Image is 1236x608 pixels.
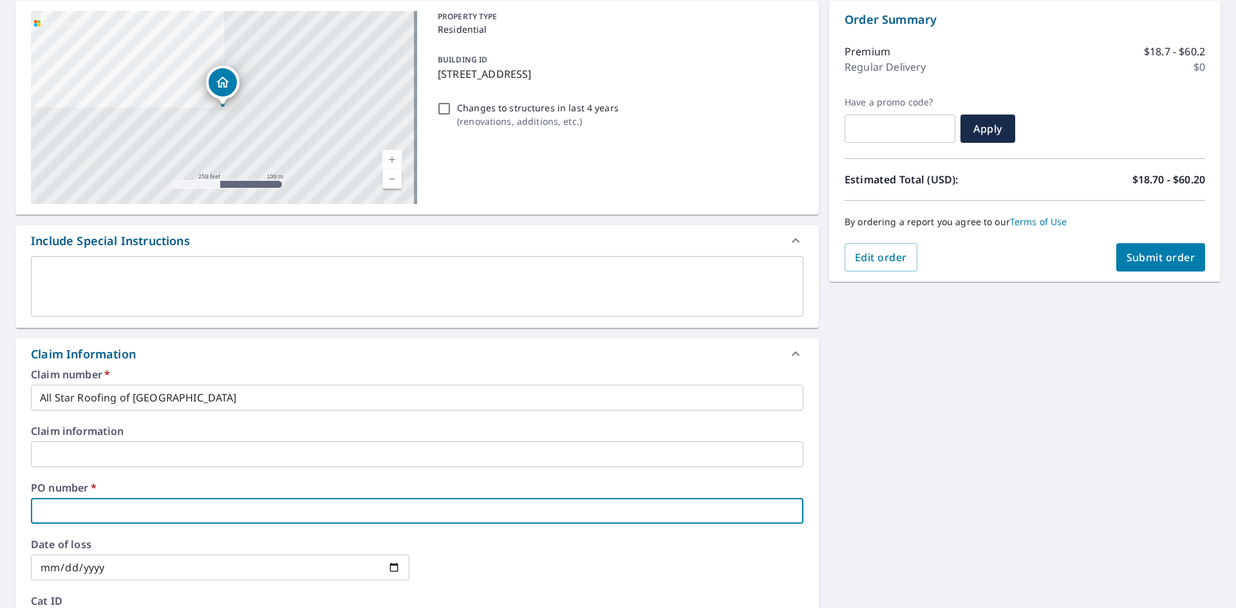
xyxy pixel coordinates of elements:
button: Submit order [1116,243,1206,272]
div: Include Special Instructions [31,232,190,250]
p: $18.70 - $60.20 [1132,172,1205,187]
div: Dropped pin, building 1, Residential property, 303 Skylark Rd Pasadena, TX 77502 [206,66,239,106]
p: PROPERTY TYPE [438,11,798,23]
span: Edit order [855,250,907,264]
p: Premium [845,44,890,59]
p: Changes to structures in last 4 years [457,101,619,115]
p: Order Summary [845,11,1205,28]
p: By ordering a report you agree to our [845,216,1205,228]
div: Claim Information [15,338,819,369]
p: Estimated Total (USD): [845,172,1025,187]
p: Residential [438,23,798,36]
label: Claim information [31,426,803,436]
p: $18.7 - $60.2 [1144,44,1205,59]
span: Apply [971,122,1005,136]
button: Apply [960,115,1015,143]
p: ( renovations, additions, etc. ) [457,115,619,128]
button: Edit order [845,243,917,272]
a: Current Level 17, Zoom Out [382,169,402,189]
label: Claim number [31,369,803,380]
p: $0 [1194,59,1205,75]
p: BUILDING ID [438,54,487,65]
span: Submit order [1127,250,1195,264]
p: [STREET_ADDRESS] [438,66,798,82]
label: PO number [31,483,803,493]
div: Include Special Instructions [15,225,819,256]
div: Claim Information [31,345,136,363]
label: Cat ID [31,596,803,606]
label: Have a promo code? [845,97,955,108]
label: Date of loss [31,539,409,549]
p: Regular Delivery [845,59,926,75]
a: Current Level 17, Zoom In [382,150,402,169]
a: Terms of Use [1010,216,1067,228]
